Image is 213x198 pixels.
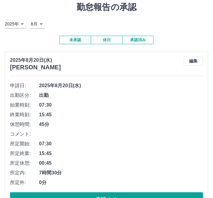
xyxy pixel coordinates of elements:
div: 8月 [31,20,45,28]
p: 2025年8月20日(水) [10,57,61,64]
span: 07:30 [39,140,203,147]
span: 2025年8月20日(水) [39,82,203,89]
span: 所定内: [10,169,39,177]
button: 未承認 [59,36,91,44]
span: 所定開始: [10,140,39,147]
span: 出勤 [39,92,203,99]
span: コメント: [10,130,39,138]
div: 2025年 [5,20,26,28]
span: 15:45 [39,150,203,157]
button: 休日 [91,36,122,44]
span: 申請日: [10,82,39,89]
span: 所定外: [10,179,39,186]
button: 編集 [184,57,203,66]
span: 00:45 [39,160,203,167]
button: 承認済み [122,36,154,44]
span: 休憩時間: [10,121,39,128]
span: 7時間30分 [39,169,203,177]
span: 所定休憩: [10,160,39,167]
span: 07:30 [39,101,203,109]
span: 0分 [39,179,203,186]
span: 出勤区分: [10,92,39,99]
span: 終業時刻: [10,111,39,118]
span: 始業時刻: [10,101,39,109]
span: 所定終業: [10,150,39,157]
span: 15:45 [39,111,203,118]
span: 45分 [39,121,203,128]
h1: 勤怠報告の承認 [5,2,208,12]
h3: [PERSON_NAME] [10,64,61,71]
